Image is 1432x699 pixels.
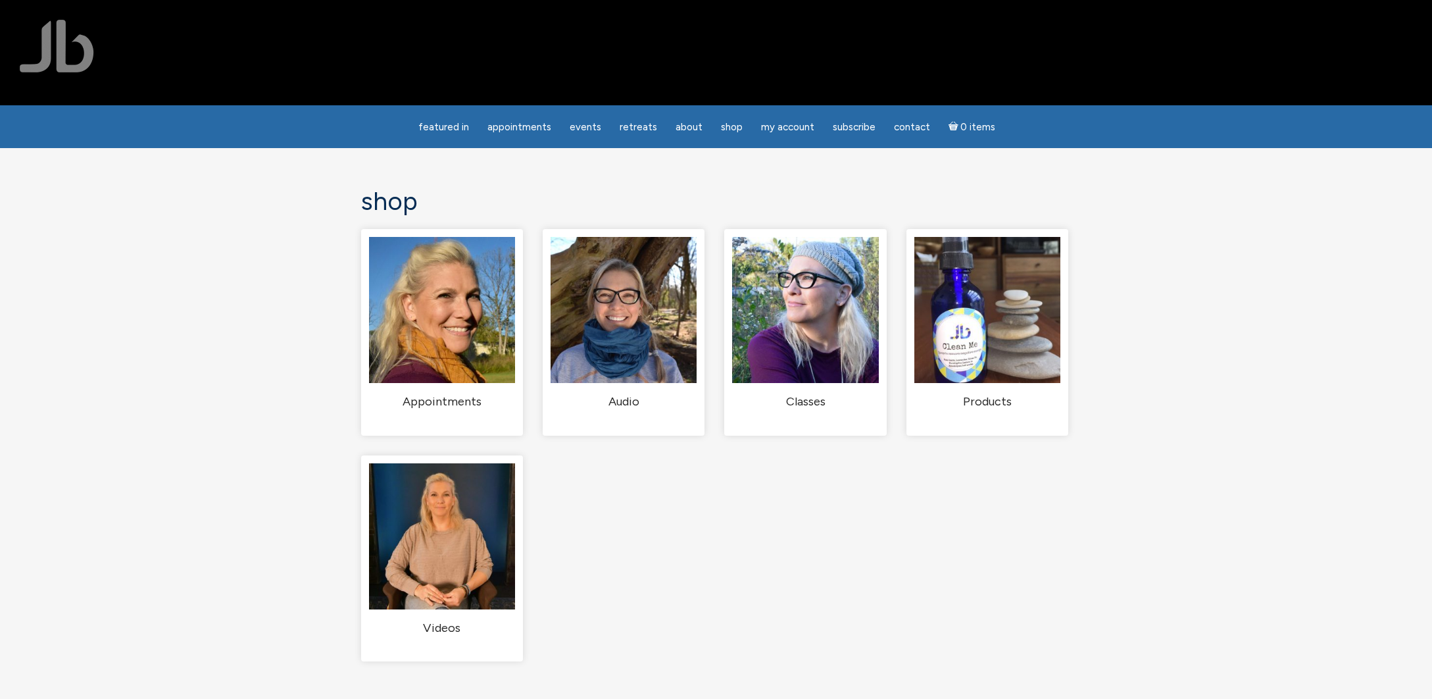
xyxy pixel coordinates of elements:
h2: Videos [369,621,515,636]
span: featured in [418,121,469,133]
span: 0 items [960,122,995,132]
a: Retreats [612,115,665,140]
img: Classes [732,237,878,383]
a: Visit product category Appointments [369,237,515,410]
a: Visit product category Products [914,237,1060,410]
i: Cart [949,121,961,133]
span: Shop [721,121,743,133]
img: Products [914,237,1060,383]
a: Appointments [480,115,559,140]
span: Subscribe [833,121,876,133]
a: About [668,115,710,140]
a: Visit product category Audio [551,237,697,410]
span: About [676,121,703,133]
a: Contact [886,115,938,140]
h2: Appointments [369,394,515,410]
img: Jamie Butler. The Everyday Medium [20,20,94,72]
h2: Classes [732,394,878,410]
a: featured in [410,115,477,140]
a: Visit product category Videos [369,463,515,636]
a: Visit product category Classes [732,237,878,410]
img: Videos [369,463,515,609]
img: Appointments [369,237,515,383]
a: Cart0 items [941,113,1004,140]
span: Events [570,121,601,133]
a: Events [562,115,609,140]
h1: Shop [361,188,1072,216]
span: Contact [894,121,930,133]
span: My Account [761,121,814,133]
a: Subscribe [825,115,883,140]
a: My Account [753,115,822,140]
h2: Products [914,394,1060,410]
img: Audio [551,237,697,383]
span: Retreats [620,121,657,133]
span: Appointments [487,121,551,133]
a: Shop [713,115,751,140]
h2: Audio [551,394,697,410]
